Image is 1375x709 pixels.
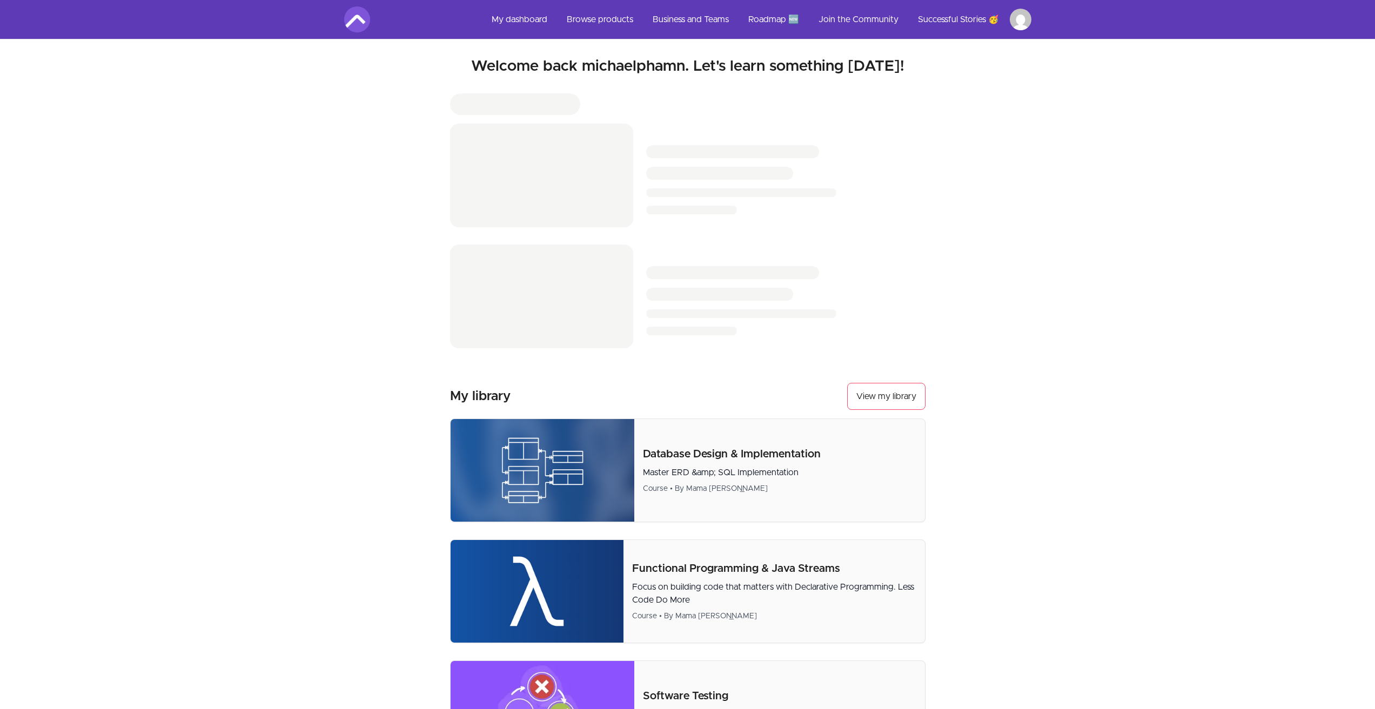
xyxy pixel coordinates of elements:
[344,6,370,32] img: Amigoscode logo
[451,540,623,643] img: Product image for Functional Programming & Java Streams
[632,580,916,606] p: Focus on building code that matters with Declarative Programming. Less Code Do More
[847,383,925,410] a: View my library
[643,483,916,494] div: Course • By Mama [PERSON_NAME]
[483,6,1031,32] nav: Main
[643,466,916,479] p: Master ERD &amp; SQL Implementation
[643,447,916,462] p: Database Design & Implementation
[632,611,916,622] div: Course • By Mama [PERSON_NAME]
[810,6,907,32] a: Join the Community
[740,6,808,32] a: Roadmap 🆕
[909,6,1008,32] a: Successful Stories 🥳
[644,6,737,32] a: Business and Teams
[643,688,916,704] p: Software Testing
[450,388,511,405] h3: My library
[1010,9,1031,30] img: Profile image for michaelphamn
[344,57,1031,76] h2: Welcome back michaelphamn. Let's learn something [DATE]!
[558,6,642,32] a: Browse products
[451,419,635,522] img: Product image for Database Design & Implementation
[483,6,556,32] a: My dashboard
[450,539,925,643] a: Product image for Functional Programming & Java Streams Functional Programming & Java StreamsFocu...
[632,561,916,576] p: Functional Programming & Java Streams
[450,418,925,522] a: Product image for Database Design & ImplementationDatabase Design & ImplementationMaster ERD &amp...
